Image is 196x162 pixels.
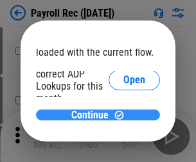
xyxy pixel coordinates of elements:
button: Open [109,70,160,90]
div: Please select the correct ADP Lookups for this month [36,56,109,104]
span: Continue [71,110,109,120]
span: Open [123,75,145,85]
button: ContinueContinue [36,109,160,120]
img: Continue [114,109,125,120]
